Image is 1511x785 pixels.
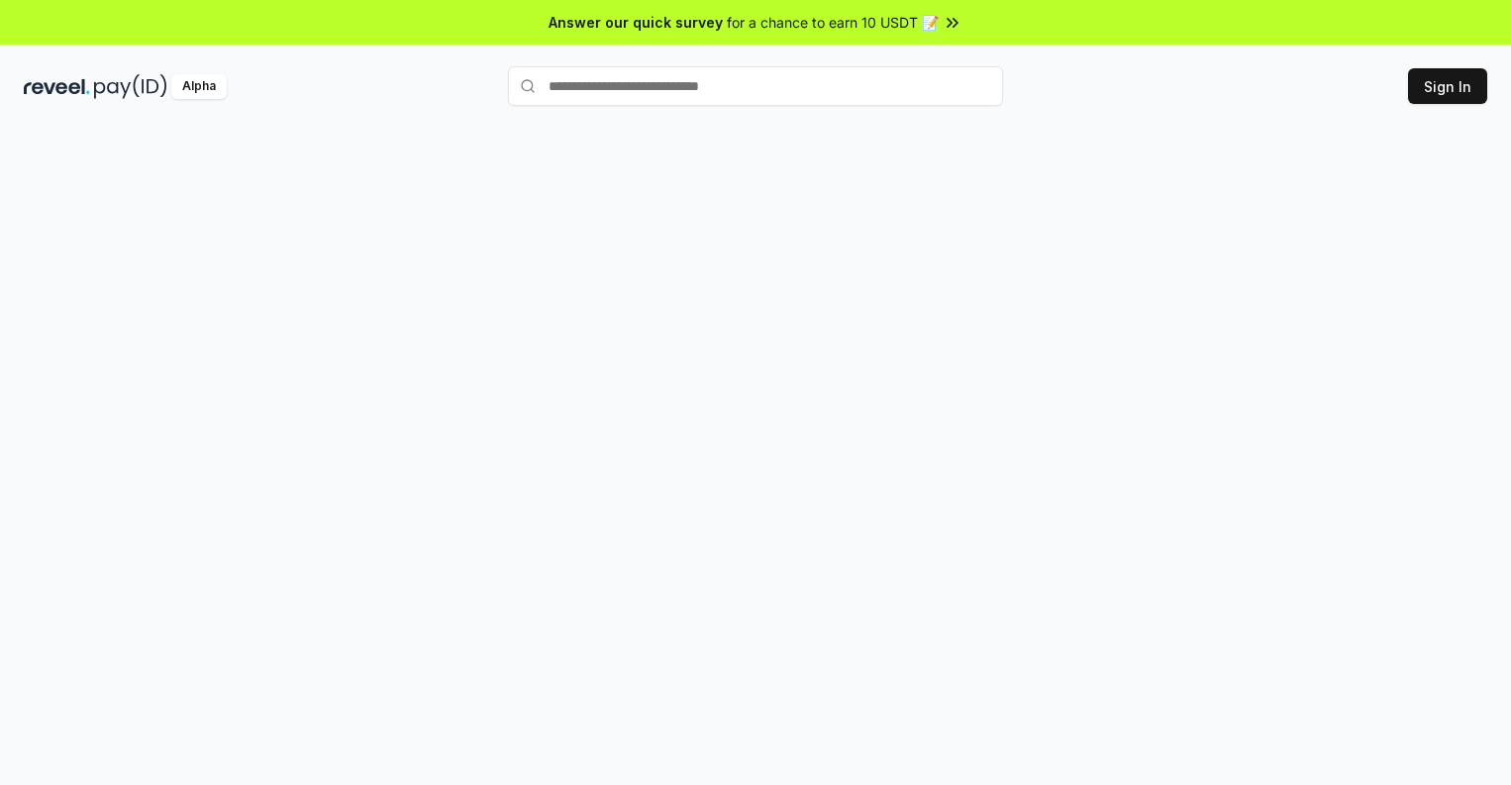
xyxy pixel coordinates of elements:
[171,74,227,99] div: Alpha
[94,74,167,99] img: pay_id
[549,12,723,33] span: Answer our quick survey
[24,74,90,99] img: reveel_dark
[1408,68,1487,104] button: Sign In
[727,12,939,33] span: for a chance to earn 10 USDT 📝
